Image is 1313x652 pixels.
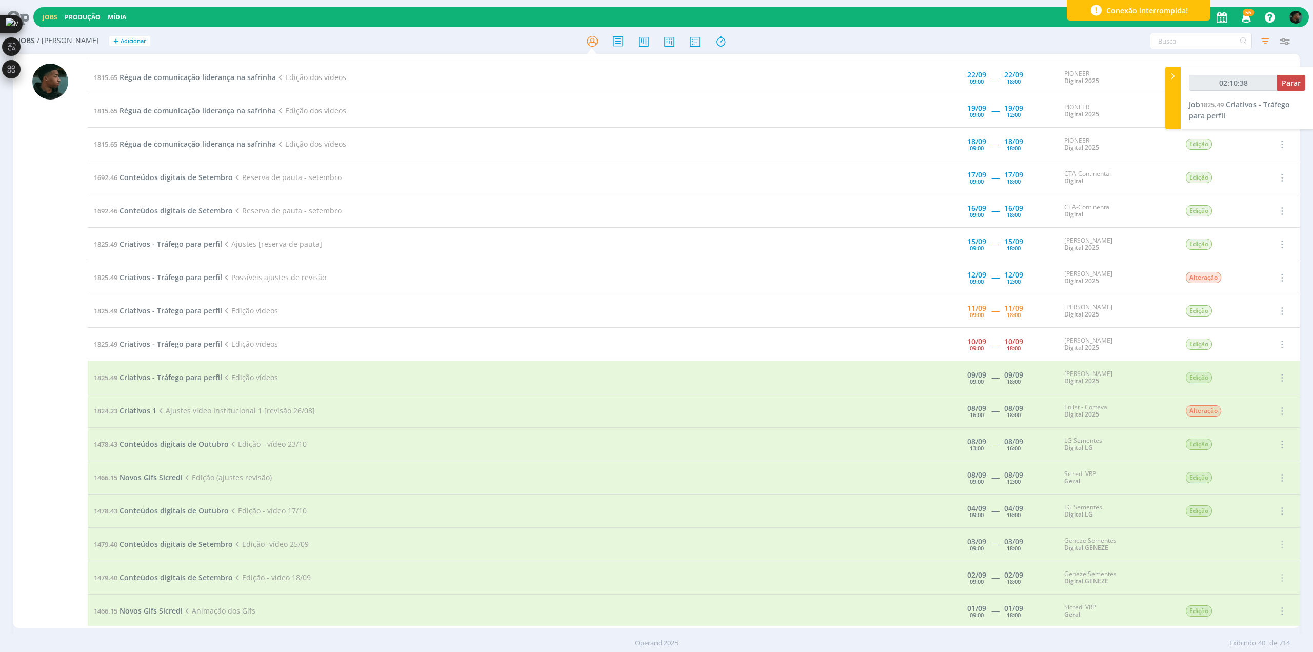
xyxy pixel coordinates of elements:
span: ----- [991,472,999,482]
span: 1825.49 [94,306,117,315]
div: 17/09 [1004,171,1023,179]
span: ----- [991,372,999,382]
div: 18:00 [1007,545,1021,551]
div: Geneze Sementes [1064,570,1170,585]
button: K [1289,8,1303,26]
span: Régua de comunicação liderança na safrinha [120,106,276,115]
span: 1479.40 [94,540,117,549]
div: 09:00 [970,212,984,218]
div: 16/09 [1004,205,1023,212]
a: Digital 2025 [1064,76,1099,85]
div: 09:00 [970,112,984,117]
span: 1692.46 [94,173,117,182]
span: Conteúdos digitais de Outubro [120,439,229,449]
span: Exibindo [1229,638,1256,648]
a: 1692.46Conteúdos digitais de Setembro [94,206,233,215]
a: Digital 2025 [1064,410,1099,419]
span: 1825.49 [94,240,117,249]
span: Edição - vídeo 17/10 [229,506,307,516]
div: 09/09 [967,371,986,379]
a: Produção [65,13,101,22]
a: 1478.43Conteúdos digitais de Outubro [94,506,229,516]
span: Edição [1186,505,1212,517]
div: 19/09 [967,105,986,112]
a: 1815.65Régua de comunicação liderança na safrinha [94,72,276,82]
a: Digital 2025 [1064,110,1099,118]
a: 1825.49Criativos - Tráfego para perfil [94,339,222,349]
div: 08/09 [967,471,986,479]
input: Busca [1150,33,1252,49]
span: ----- [991,139,999,149]
img: K [32,64,68,100]
div: 16:00 [970,412,984,418]
div: 15/09 [1004,238,1023,245]
span: Edição [1186,605,1212,617]
a: Digital GENEZE [1064,577,1108,585]
div: 09:00 [970,179,984,184]
span: Possíveis ajustes de revisão [222,272,326,282]
span: Conteúdos digitais de Outubro [120,506,229,516]
div: PIONEER [1064,104,1170,118]
span: Novos Gifs Sicredi [120,472,183,482]
div: 09:00 [970,78,984,84]
span: Edição [1186,239,1212,250]
span: Edição [1186,139,1212,150]
span: 1824.23 [94,406,117,416]
a: 1692.46Conteúdos digitais de Setembro [94,172,233,182]
span: Criativos - Tráfego para perfil [120,339,222,349]
span: ----- [991,439,999,449]
span: ----- [991,606,999,616]
div: 22/09 [1004,71,1023,78]
div: 18:00 [1007,412,1021,418]
span: 1478.43 [94,440,117,449]
button: +Adicionar [109,36,150,47]
div: 18/09 [1004,138,1023,145]
a: 1478.43Conteúdos digitais de Outubro [94,439,229,449]
button: Produção [62,13,104,22]
span: Conteúdos digitais de Setembro [120,572,233,582]
div: [PERSON_NAME] [1064,304,1170,319]
span: Edição vídeos [222,339,278,349]
span: Criativos - Tráfego para perfil [120,372,222,382]
span: ----- [991,172,999,182]
span: Animação dos Gifs [183,606,255,616]
div: 09:00 [970,279,984,284]
div: 16:00 [1007,445,1021,451]
span: 1466.15 [94,473,117,482]
a: 1466.15Novos Gifs Sicredi [94,606,183,616]
span: ----- [991,506,999,516]
div: 18:00 [1007,379,1021,384]
img: K [1289,11,1302,24]
a: Geral [1064,610,1080,619]
span: 1815.65 [94,140,117,149]
span: Conteúdos digitais de Setembro [120,206,233,215]
div: 08/09 [967,405,986,412]
div: 17/09 [967,171,986,179]
span: Criativos 1 [120,406,156,416]
span: Reserva de pauta - setembro [233,206,342,215]
div: 12/09 [967,271,986,279]
span: Edição vídeos [222,372,278,382]
div: 09:00 [970,312,984,318]
div: 03/09 [967,538,986,545]
a: 1824.23Criativos 1 [94,406,156,416]
div: 11/09 [1004,305,1023,312]
a: Digital 2025 [1064,310,1099,319]
div: 09:00 [970,379,984,384]
span: Criativos - Tráfego para perfil [1189,100,1290,121]
button: Parar [1277,75,1305,91]
span: Régua de comunicação liderança na safrinha [120,72,276,82]
span: Edição - vídeo 18/09 [233,572,311,582]
div: 02/09 [967,571,986,579]
div: CTA-Continental [1064,170,1170,185]
span: 1478.43 [94,506,117,516]
div: [PERSON_NAME] [1064,370,1170,385]
div: 08/09 [1004,438,1023,445]
div: [PERSON_NAME] [1064,270,1170,285]
span: Edição [1186,305,1212,317]
div: Enlist - Corteva [1064,404,1170,419]
div: Sicredi VRP [1064,604,1170,619]
div: 08/09 [967,438,986,445]
span: ----- [991,206,999,215]
span: 1825.49 [94,373,117,382]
